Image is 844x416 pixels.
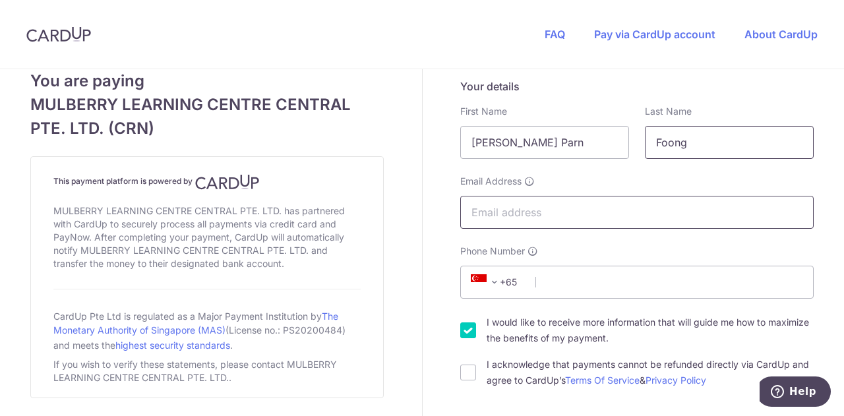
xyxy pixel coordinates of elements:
span: You are paying [30,69,384,93]
label: Last Name [645,105,692,118]
a: Terms Of Service [565,374,640,386]
input: Last name [645,126,814,159]
h5: Your details [460,78,814,94]
span: +65 [467,274,526,290]
label: First Name [460,105,507,118]
img: CardUp [26,26,91,42]
label: I acknowledge that payments cannot be refunded directly via CardUp and agree to CardUp’s & [487,357,814,388]
span: Email Address [460,175,522,188]
span: Phone Number [460,245,525,258]
div: MULBERRY LEARNING CENTRE CENTRAL PTE. LTD. has partnered with CardUp to securely process all paym... [53,202,361,273]
a: Pay via CardUp account [594,28,715,41]
div: CardUp Pte Ltd is regulated as a Major Payment Institution by (License no.: PS20200484) and meets... [53,305,361,355]
a: highest security standards [115,340,230,351]
a: About CardUp [744,28,818,41]
input: Email address [460,196,814,229]
iframe: Opens a widget where you can find more information [760,376,831,409]
input: First name [460,126,629,159]
span: MULBERRY LEARNING CENTRE CENTRAL PTE. LTD. (CRN) [30,93,384,140]
h4: This payment platform is powered by [53,174,361,190]
a: FAQ [545,28,565,41]
label: I would like to receive more information that will guide me how to maximize the benefits of my pa... [487,314,814,346]
span: +65 [471,274,502,290]
a: Privacy Policy [646,374,706,386]
div: If you wish to verify these statements, please contact MULBERRY LEARNING CENTRE CENTRAL PTE. LTD.. [53,355,361,387]
img: CardUp [195,174,260,190]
